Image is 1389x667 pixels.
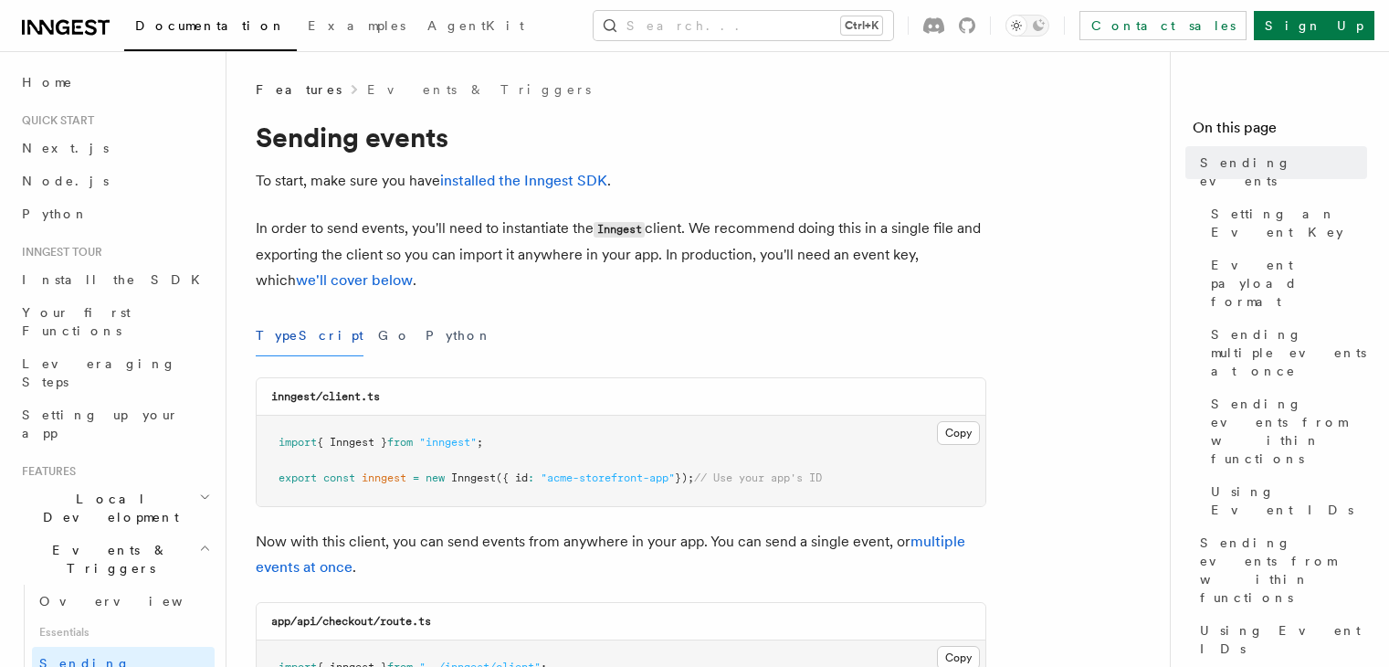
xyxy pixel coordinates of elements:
span: Next.js [22,141,109,155]
span: Sending events from within functions [1200,534,1367,607]
span: Event payload format [1211,256,1367,311]
button: Events & Triggers [15,534,215,585]
span: Inngest [451,471,496,484]
button: Local Development [15,482,215,534]
span: new [426,471,445,484]
span: ({ id [496,471,528,484]
a: Setting an Event Key [1204,197,1367,249]
span: Sending events [1200,154,1367,190]
button: TypeScript [256,315,363,356]
span: { Inngest } [317,436,387,449]
h1: Sending events [256,121,986,154]
code: Inngest [594,222,645,238]
span: Overview [39,594,227,609]
kbd: Ctrl+K [841,16,882,35]
a: Python [15,197,215,230]
span: Features [256,80,342,99]
button: Go [378,315,411,356]
a: multiple events at once [256,533,965,576]
a: Leveraging Steps [15,347,215,398]
a: Using Event IDs [1193,614,1367,665]
span: Quick start [15,113,94,128]
span: Essentials [32,618,215,647]
span: Using Event IDs [1211,482,1367,519]
code: app/api/checkout/route.ts [271,615,431,628]
span: import [279,436,317,449]
button: Toggle dark mode [1005,15,1049,37]
span: = [413,471,419,484]
p: In order to send events, you'll need to instantiate the client. We recommend doing this in a sing... [256,216,986,293]
a: Sending multiple events at once [1204,318,1367,387]
a: Sending events from within functions [1193,526,1367,614]
a: Node.js [15,164,215,197]
span: from [387,436,413,449]
span: Events & Triggers [15,541,199,577]
span: Inngest tour [15,245,102,259]
a: Sign Up [1254,11,1374,40]
span: Node.js [22,174,109,188]
a: Sending events [1193,146,1367,197]
span: Python [22,206,89,221]
a: Examples [297,5,416,49]
a: installed the Inngest SDK [440,172,607,189]
a: Sending events from within functions [1204,387,1367,475]
a: Your first Functions [15,296,215,347]
span: Leveraging Steps [22,356,176,389]
button: Python [426,315,492,356]
span: Sending multiple events at once [1211,325,1367,380]
a: Documentation [124,5,297,51]
span: Sending events from within functions [1211,395,1367,468]
span: ; [477,436,483,449]
a: Event payload format [1204,249,1367,318]
span: Setting an Event Key [1211,205,1367,241]
a: AgentKit [416,5,535,49]
span: inngest [362,471,406,484]
p: To start, make sure you have . [256,168,986,194]
span: Local Development [15,490,199,526]
span: Setting up your app [22,408,179,440]
code: inngest/client.ts [271,390,380,403]
a: Next.js [15,132,215,164]
span: : [528,471,534,484]
button: Search...Ctrl+K [594,11,893,40]
button: Copy [937,421,980,445]
span: export [279,471,317,484]
a: Setting up your app [15,398,215,450]
a: Contact sales [1079,11,1247,40]
span: Your first Functions [22,305,131,338]
span: Install the SDK [22,272,211,287]
p: Now with this client, you can send events from anywhere in your app. You can send a single event,... [256,529,986,580]
span: "inngest" [419,436,477,449]
span: }); [675,471,694,484]
a: Overview [32,585,215,618]
span: // Use your app's ID [694,471,822,484]
a: Events & Triggers [367,80,591,99]
span: Using Event IDs [1200,621,1367,658]
a: Install the SDK [15,263,215,296]
span: Home [22,73,73,91]
span: AgentKit [427,18,524,33]
span: Features [15,464,76,479]
span: "acme-storefront-app" [541,471,675,484]
span: Documentation [135,18,286,33]
a: we'll cover below [296,271,413,289]
a: Home [15,66,215,99]
span: const [323,471,355,484]
a: Using Event IDs [1204,475,1367,526]
h4: On this page [1193,117,1367,146]
span: Examples [308,18,405,33]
